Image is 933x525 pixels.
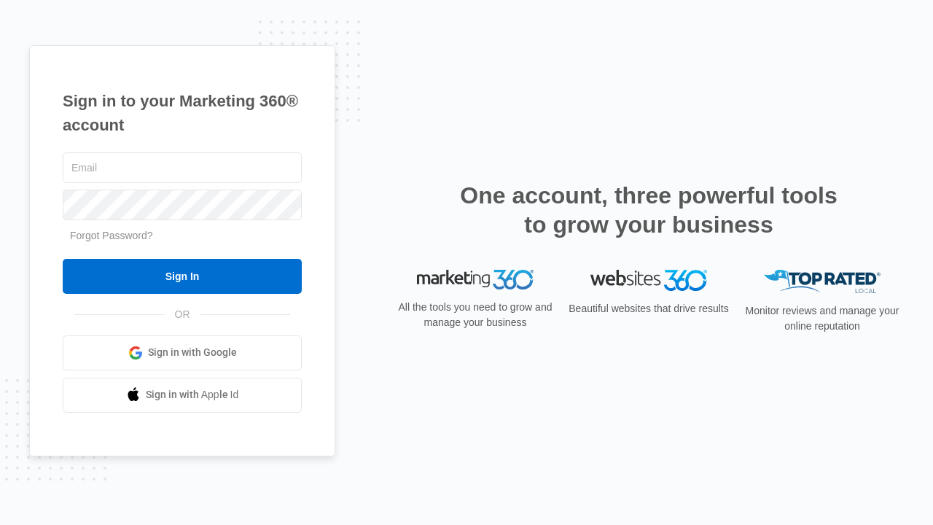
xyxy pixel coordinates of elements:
[764,270,881,294] img: Top Rated Local
[741,303,904,334] p: Monitor reviews and manage your online reputation
[63,335,302,370] a: Sign in with Google
[165,307,200,322] span: OR
[63,378,302,413] a: Sign in with Apple Id
[63,259,302,294] input: Sign In
[567,301,730,316] p: Beautiful websites that drive results
[146,387,239,402] span: Sign in with Apple Id
[63,89,302,137] h1: Sign in to your Marketing 360® account
[63,152,302,183] input: Email
[590,270,707,291] img: Websites 360
[417,270,534,290] img: Marketing 360
[394,300,557,330] p: All the tools you need to grow and manage your business
[148,345,237,360] span: Sign in with Google
[456,181,842,239] h2: One account, three powerful tools to grow your business
[70,230,153,241] a: Forgot Password?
